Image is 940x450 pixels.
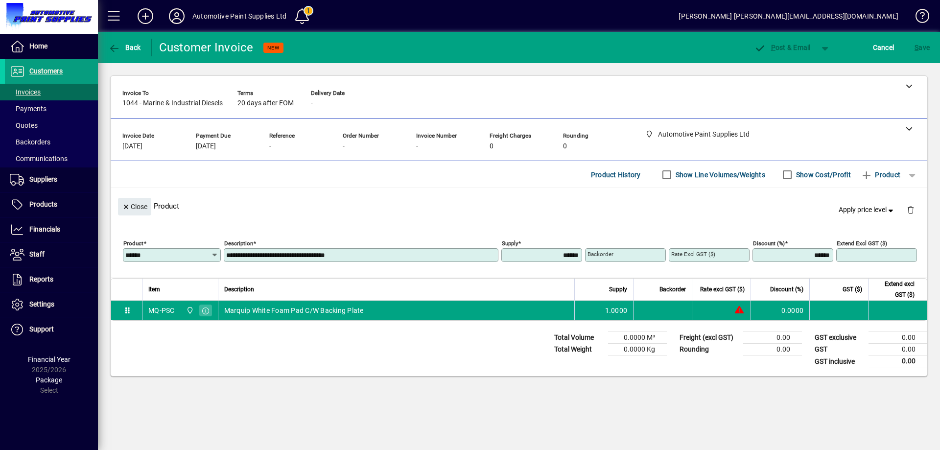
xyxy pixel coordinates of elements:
[751,301,809,320] td: 0.0000
[843,284,862,295] span: GST ($)
[608,344,667,355] td: 0.0000 Kg
[5,150,98,167] a: Communications
[587,166,645,184] button: Product History
[29,200,57,208] span: Products
[130,7,161,25] button: Add
[679,8,898,24] div: [PERSON_NAME] [PERSON_NAME][EMAIL_ADDRESS][DOMAIN_NAME]
[118,198,151,215] button: Close
[10,121,38,129] span: Quotes
[343,142,345,150] span: -
[36,376,62,384] span: Package
[675,332,743,344] td: Freight (excl GST)
[856,166,905,184] button: Product
[810,332,869,344] td: GST exclusive
[29,250,45,258] span: Staff
[549,332,608,344] td: Total Volume
[148,284,160,295] span: Item
[671,251,715,258] mat-label: Rate excl GST ($)
[869,355,927,368] td: 0.00
[196,142,216,150] span: [DATE]
[743,332,802,344] td: 0.00
[608,332,667,344] td: 0.0000 M³
[5,192,98,217] a: Products
[915,44,918,51] span: S
[159,40,254,55] div: Customer Invoice
[5,317,98,342] a: Support
[549,344,608,355] td: Total Weight
[98,39,152,56] app-page-header-button: Back
[870,39,897,56] button: Cancel
[5,167,98,192] a: Suppliers
[675,344,743,355] td: Rounding
[912,39,932,56] button: Save
[753,240,785,247] mat-label: Discount (%)
[873,40,894,55] span: Cancel
[810,344,869,355] td: GST
[908,2,928,34] a: Knowledge Base
[224,240,253,247] mat-label: Description
[224,284,254,295] span: Description
[899,198,922,221] button: Delete
[502,240,518,247] mat-label: Supply
[29,225,60,233] span: Financials
[770,284,803,295] span: Discount (%)
[5,34,98,59] a: Home
[837,240,887,247] mat-label: Extend excl GST ($)
[874,279,915,300] span: Extend excl GST ($)
[148,306,175,315] div: MQ-PSC
[29,67,63,75] span: Customers
[311,99,313,107] span: -
[591,167,641,183] span: Product History
[28,355,70,363] span: Financial Year
[490,142,493,150] span: 0
[771,44,775,51] span: P
[899,205,922,214] app-page-header-button: Delete
[224,306,364,315] span: Marquip White Foam Pad C/W Backing Plate
[416,142,418,150] span: -
[122,199,147,215] span: Close
[5,100,98,117] a: Payments
[5,292,98,317] a: Settings
[659,284,686,295] span: Backorder
[700,284,745,295] span: Rate excl GST ($)
[269,142,271,150] span: -
[108,44,141,51] span: Back
[839,205,895,215] span: Apply price level
[29,300,54,308] span: Settings
[10,155,68,163] span: Communications
[123,240,143,247] mat-label: Product
[5,242,98,267] a: Staff
[237,99,294,107] span: 20 days after EOM
[743,344,802,355] td: 0.00
[749,39,816,56] button: Post & Email
[10,138,50,146] span: Backorders
[10,105,47,113] span: Payments
[111,188,927,224] div: Product
[122,99,223,107] span: 1044 - Marine & Industrial Diesels
[5,84,98,100] a: Invoices
[29,42,47,50] span: Home
[609,284,627,295] span: Supply
[605,306,628,315] span: 1.0000
[869,332,927,344] td: 0.00
[810,355,869,368] td: GST inclusive
[29,275,53,283] span: Reports
[116,202,154,211] app-page-header-button: Close
[161,7,192,25] button: Profile
[563,142,567,150] span: 0
[122,142,142,150] span: [DATE]
[192,8,286,24] div: Automotive Paint Supplies Ltd
[106,39,143,56] button: Back
[267,45,280,51] span: NEW
[5,217,98,242] a: Financials
[794,170,851,180] label: Show Cost/Profit
[587,251,613,258] mat-label: Backorder
[29,325,54,333] span: Support
[29,175,57,183] span: Suppliers
[5,117,98,134] a: Quotes
[754,44,811,51] span: ost & Email
[835,201,899,219] button: Apply price level
[184,305,195,316] span: Automotive Paint Supplies Ltd
[869,344,927,355] td: 0.00
[10,88,41,96] span: Invoices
